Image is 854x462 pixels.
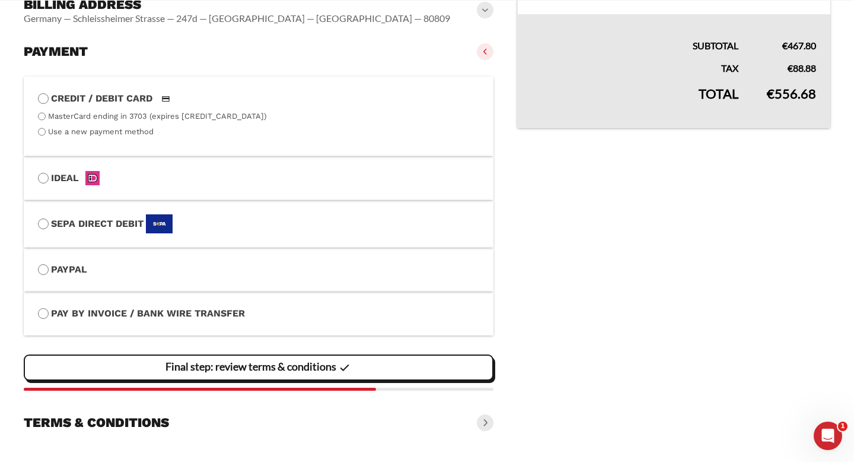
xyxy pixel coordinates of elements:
img: Credit / Debit Card [155,91,177,106]
input: Pay by Invoice / Bank Wire Transfer [38,308,49,319]
label: Credit / Debit Card [38,91,479,106]
label: iDEAL [38,170,479,186]
input: SEPA Direct DebitSEPA [38,219,49,229]
span: 1 [838,422,847,431]
th: Tax [518,53,753,76]
th: Total [518,76,753,128]
input: PayPal [38,264,49,275]
h3: Terms & conditions [24,414,169,431]
label: SEPA Direct Debit [38,214,479,233]
vaadin-horizontal-layout: Germany — Schleissheimer Strasse — 247d — [GEOGRAPHIC_DATA] — [GEOGRAPHIC_DATA] — 80809 [24,12,450,24]
bdi: 88.88 [788,62,816,74]
img: iDEAL [81,171,103,185]
img: SEPA [146,214,173,233]
span: € [782,40,788,51]
th: Subtotal [518,14,753,53]
input: iDEALiDEAL [38,173,49,183]
span: € [767,86,775,102]
label: PayPal [38,262,479,277]
iframe: Intercom live chat [814,422,842,450]
label: MasterCard ending in 3703 (expires [CREDIT_CARD_DATA]) [48,112,267,121]
bdi: 467.80 [782,40,816,51]
h3: Payment [24,43,88,60]
vaadin-button: Final step: review terms & conditions [24,355,493,381]
span: € [788,62,793,74]
bdi: 556.68 [767,86,816,102]
label: Use a new payment method [48,127,154,136]
label: Pay by Invoice / Bank Wire Transfer [38,306,479,321]
input: Credit / Debit CardCredit / Debit Card [38,93,49,104]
